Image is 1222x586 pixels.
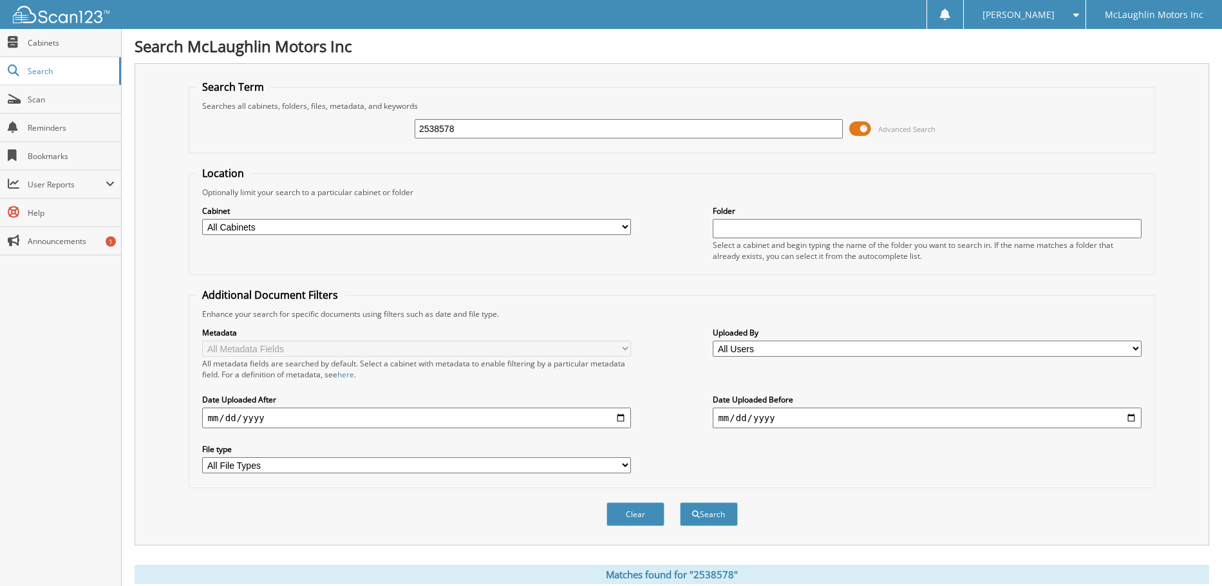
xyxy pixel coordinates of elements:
img: scan123-logo-white.svg [13,6,109,23]
label: Date Uploaded After [202,394,630,405]
span: Search [28,66,113,77]
legend: Search Term [196,80,270,94]
div: Matches found for "2538578" [135,565,1209,584]
legend: Additional Document Filters [196,288,344,302]
span: McLaughlin Motors Inc [1105,11,1203,19]
span: [PERSON_NAME] [982,11,1055,19]
div: Searches all cabinets, folders, files, metadata, and keywords [196,100,1147,111]
label: Date Uploaded Before [713,394,1141,405]
div: Enhance your search for specific documents using filters such as date and file type. [196,308,1147,319]
div: Optionally limit your search to a particular cabinet or folder [196,187,1147,198]
label: Uploaded By [713,327,1141,338]
span: Cabinets [28,37,115,48]
h1: Search McLaughlin Motors Inc [135,35,1209,57]
span: Advanced Search [878,124,935,134]
a: here [337,369,354,380]
label: File type [202,444,630,455]
input: end [713,408,1141,428]
label: Cabinet [202,205,630,216]
span: Scan [28,94,115,105]
div: Select a cabinet and begin typing the name of the folder you want to search in. If the name match... [713,240,1141,261]
div: 1 [106,236,116,247]
span: Reminders [28,122,115,133]
label: Folder [713,205,1141,216]
span: Help [28,207,115,218]
input: start [202,408,630,428]
span: User Reports [28,179,106,190]
label: Metadata [202,327,630,338]
legend: Location [196,166,250,180]
span: Bookmarks [28,151,115,162]
span: Announcements [28,236,115,247]
button: Search [680,502,738,526]
button: Clear [606,502,664,526]
div: All metadata fields are searched by default. Select a cabinet with metadata to enable filtering b... [202,358,630,380]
